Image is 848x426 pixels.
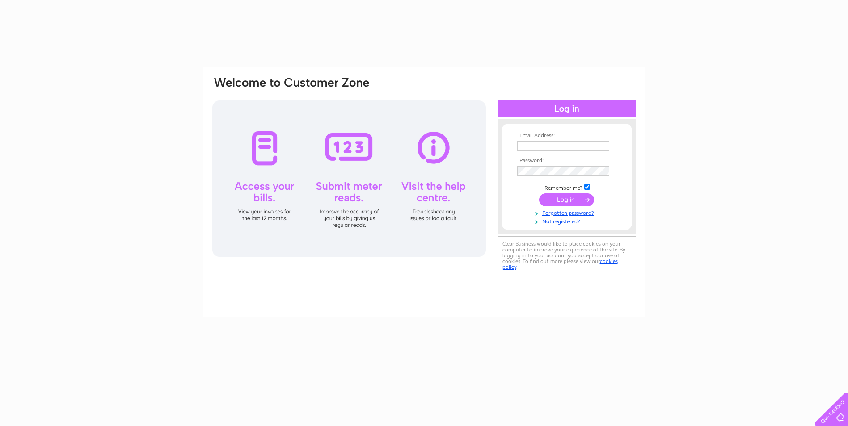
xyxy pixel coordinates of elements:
[502,258,618,270] a: cookies policy
[517,217,619,225] a: Not registered?
[539,193,594,206] input: Submit
[515,158,619,164] th: Password:
[515,183,619,192] td: Remember me?
[517,208,619,217] a: Forgotten password?
[515,133,619,139] th: Email Address:
[498,236,636,275] div: Clear Business would like to place cookies on your computer to improve your experience of the sit...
